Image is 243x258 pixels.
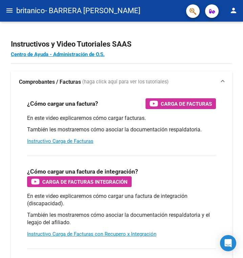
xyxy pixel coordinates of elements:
[27,231,156,237] a: Instructivo Carga de Facturas con Recupero x Integración
[27,211,216,226] p: También les mostraremos cómo asociar la documentación respaldatoria y el legajo del afiliado.
[27,99,98,108] h3: ¿Cómo cargar una factura?
[27,114,216,122] p: En este video explicaremos cómo cargar facturas.
[27,167,138,176] h3: ¿Cómo cargar una factura de integración?
[11,71,232,93] mat-expansion-panel-header: Comprobantes / Facturas (haga click aquí para ver los tutoriales)
[229,6,238,15] mat-icon: person
[5,6,14,15] mat-icon: menu
[27,192,216,207] p: En este video explicaremos cómo cargar una factura de integración (discapacidad).
[161,100,212,108] span: Carga de Facturas
[16,3,45,18] span: britanico
[19,78,81,86] strong: Comprobantes / Facturas
[45,3,140,18] span: - BARRERA [PERSON_NAME]
[146,98,216,109] button: Carga de Facturas
[82,78,169,86] span: (haga click aquí para ver los tutoriales)
[220,235,236,251] div: Open Intercom Messenger
[42,178,128,186] span: Carga de Facturas Integración
[27,176,132,187] button: Carga de Facturas Integración
[11,51,105,57] a: Centro de Ayuda - Administración de O.S.
[27,138,93,144] a: Instructivo Carga de Facturas
[11,38,232,51] h2: Instructivos y Video Tutoriales SAAS
[27,126,216,133] p: También les mostraremos cómo asociar la documentación respaldatoria.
